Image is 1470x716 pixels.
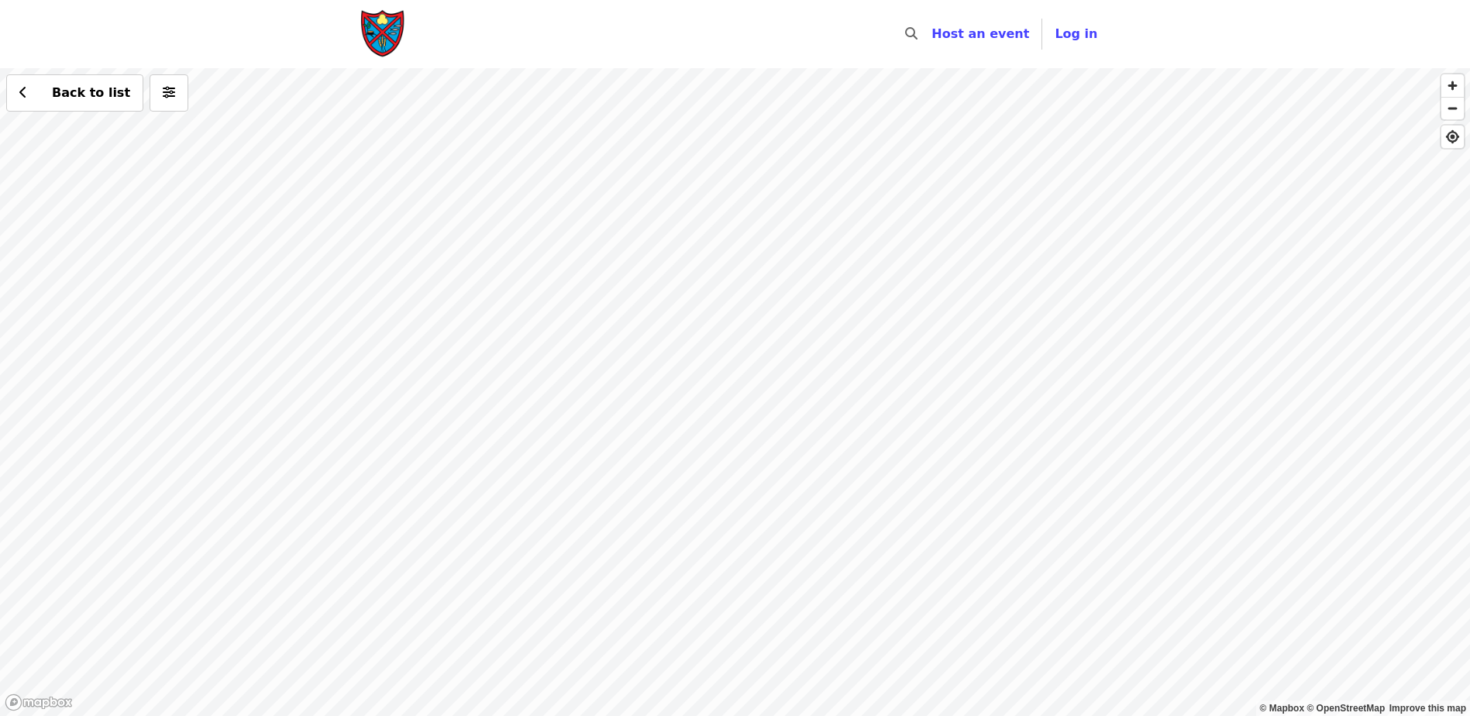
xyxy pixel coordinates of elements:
img: Society of St. Andrew - Home [360,9,407,59]
button: Find My Location [1441,126,1464,148]
a: Host an event [931,26,1029,41]
button: More filters (0 selected) [150,74,188,112]
input: Search [927,15,939,53]
button: Zoom Out [1441,97,1464,119]
button: Zoom In [1441,74,1464,97]
i: chevron-left icon [19,85,27,100]
a: Mapbox [1260,703,1305,714]
a: OpenStreetMap [1306,703,1385,714]
i: sliders-h icon [163,85,175,100]
span: Back to list [52,85,130,100]
span: Log in [1055,26,1097,41]
i: search icon [905,26,917,41]
button: Back to list [6,74,143,112]
button: Log in [1042,19,1110,50]
a: Map feedback [1389,703,1466,714]
a: Mapbox logo [5,694,73,711]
